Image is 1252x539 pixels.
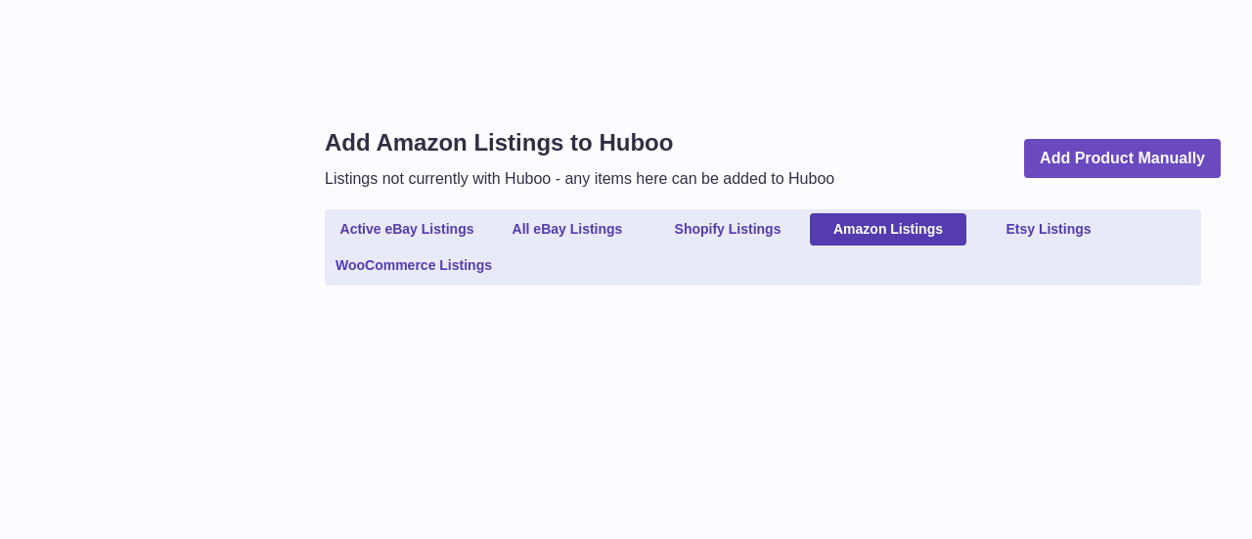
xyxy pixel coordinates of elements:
a: Etsy Listings [970,213,1127,246]
a: WooCommerce Listings [329,249,499,282]
a: Active eBay Listings [329,213,485,246]
a: Add Product Manually [1024,139,1221,179]
p: Listings not currently with Huboo - any items here can be added to Huboo [325,168,834,190]
a: Amazon Listings [810,213,966,246]
a: Shopify Listings [649,213,806,246]
a: All eBay Listings [489,213,646,246]
h1: Add Amazon Listings to Huboo [325,127,834,158]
